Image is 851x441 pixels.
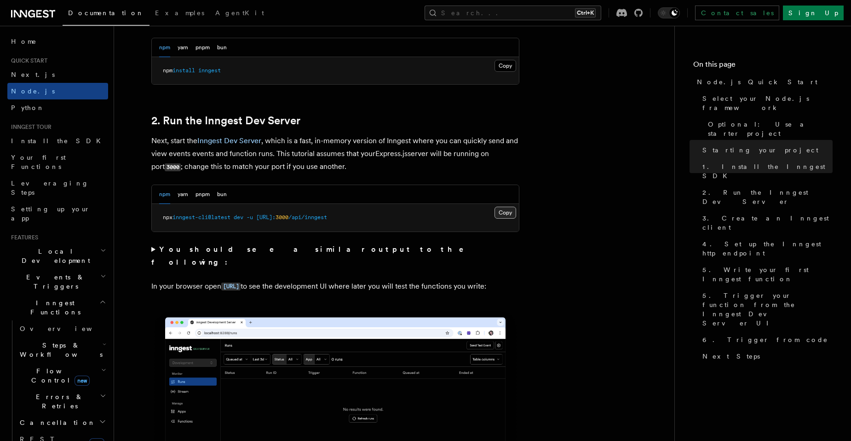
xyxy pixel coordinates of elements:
a: 6. Trigger from code [699,331,833,348]
span: Documentation [68,9,144,17]
a: [URL] [221,282,241,290]
button: bun [217,185,227,204]
a: 1. Install the Inngest SDK [699,158,833,184]
span: Your first Functions [11,154,66,170]
span: Starting your project [702,145,818,155]
code: [URL] [221,283,241,290]
a: Home [7,33,108,50]
span: Node.js Quick Start [697,77,817,87]
span: Examples [155,9,204,17]
span: 6. Trigger from code [702,335,828,344]
button: npm [159,185,170,204]
span: Overview [20,325,115,332]
a: Contact sales [695,6,779,20]
span: Node.js [11,87,55,95]
span: Select your Node.js framework [702,94,833,112]
a: Next.js [7,66,108,83]
button: yarn [178,38,188,57]
a: AgentKit [210,3,270,25]
span: Inngest tour [7,123,52,131]
button: bun [217,38,227,57]
a: 2. Run the Inngest Dev Server [151,114,300,127]
span: AgentKit [215,9,264,17]
button: Copy [494,207,516,219]
span: Steps & Workflows [16,341,103,359]
a: 2. Run the Inngest Dev Server [699,184,833,210]
a: Setting up your app [7,201,108,226]
a: Your first Functions [7,149,108,175]
span: Features [7,234,38,241]
span: npm [163,67,172,74]
span: new [75,376,90,386]
span: 2. Run the Inngest Dev Server [702,188,833,206]
span: Optional: Use a starter project [708,120,833,138]
span: Python [11,104,45,111]
button: yarn [178,185,188,204]
span: Local Development [7,247,100,265]
span: inngest [198,67,221,74]
button: Search...Ctrl+K [425,6,601,20]
button: Flow Controlnew [16,363,108,389]
span: Cancellation [16,418,96,427]
span: Quick start [7,57,47,64]
span: Events & Triggers [7,273,100,291]
span: 5. Write your first Inngest function [702,265,833,284]
a: Select your Node.js framework [699,90,833,116]
span: 4. Set up the Inngest http endpoint [702,239,833,258]
span: Leveraging Steps [11,180,89,196]
button: pnpm [195,185,210,204]
span: 1. Install the Inngest SDK [702,162,833,180]
a: Python [7,99,108,116]
button: pnpm [195,38,210,57]
span: dev [234,214,243,220]
span: Inngest Functions [7,298,99,317]
a: Node.js Quick Start [693,74,833,90]
button: Copy [494,60,516,72]
span: Flow Control [16,366,101,385]
span: npx [163,214,172,220]
a: Next Steps [699,348,833,365]
code: 3000 [165,163,181,171]
a: 5. Trigger your function from the Inngest Dev Server UI [699,287,833,331]
a: 3. Create an Inngest client [699,210,833,236]
span: Next Steps [702,352,760,361]
a: Install the SDK [7,133,108,149]
strong: You should see a similar output to the following: [151,245,477,267]
span: 5. Trigger your function from the Inngest Dev Server UI [702,291,833,328]
span: Setting up your app [11,205,90,222]
summary: You should see a similar output to the following: [151,243,519,269]
span: Install the SDK [11,137,106,145]
button: Errors & Retries [16,389,108,414]
a: 5. Write your first Inngest function [699,261,833,287]
span: install [172,67,195,74]
a: 4. Set up the Inngest http endpoint [699,236,833,261]
button: Cancellation [16,414,108,431]
p: In your browser open to see the development UI where later you will test the functions you write: [151,280,519,293]
span: 3000 [276,214,288,220]
span: [URL]: [256,214,276,220]
a: Optional: Use a starter project [704,116,833,142]
span: 3. Create an Inngest client [702,214,833,232]
span: -u [247,214,253,220]
a: Leveraging Steps [7,175,108,201]
span: /api/inngest [288,214,327,220]
span: Home [11,37,37,46]
span: Errors & Retries [16,392,100,411]
span: Next.js [11,71,55,78]
button: npm [159,38,170,57]
a: Documentation [63,3,149,26]
a: Starting your project [699,142,833,158]
a: Node.js [7,83,108,99]
button: Events & Triggers [7,269,108,295]
button: Inngest Functions [7,295,108,320]
button: Toggle dark mode [658,7,680,18]
p: Next, start the , which is a fast, in-memory version of Inngest where you can quickly send and vi... [151,134,519,174]
span: inngest-cli@latest [172,214,230,220]
button: Steps & Workflows [16,337,108,363]
h4: On this page [693,59,833,74]
kbd: Ctrl+K [575,8,596,17]
a: Examples [149,3,210,25]
button: Local Development [7,243,108,269]
a: Inngest Dev Server [197,136,261,145]
a: Overview [16,320,108,337]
